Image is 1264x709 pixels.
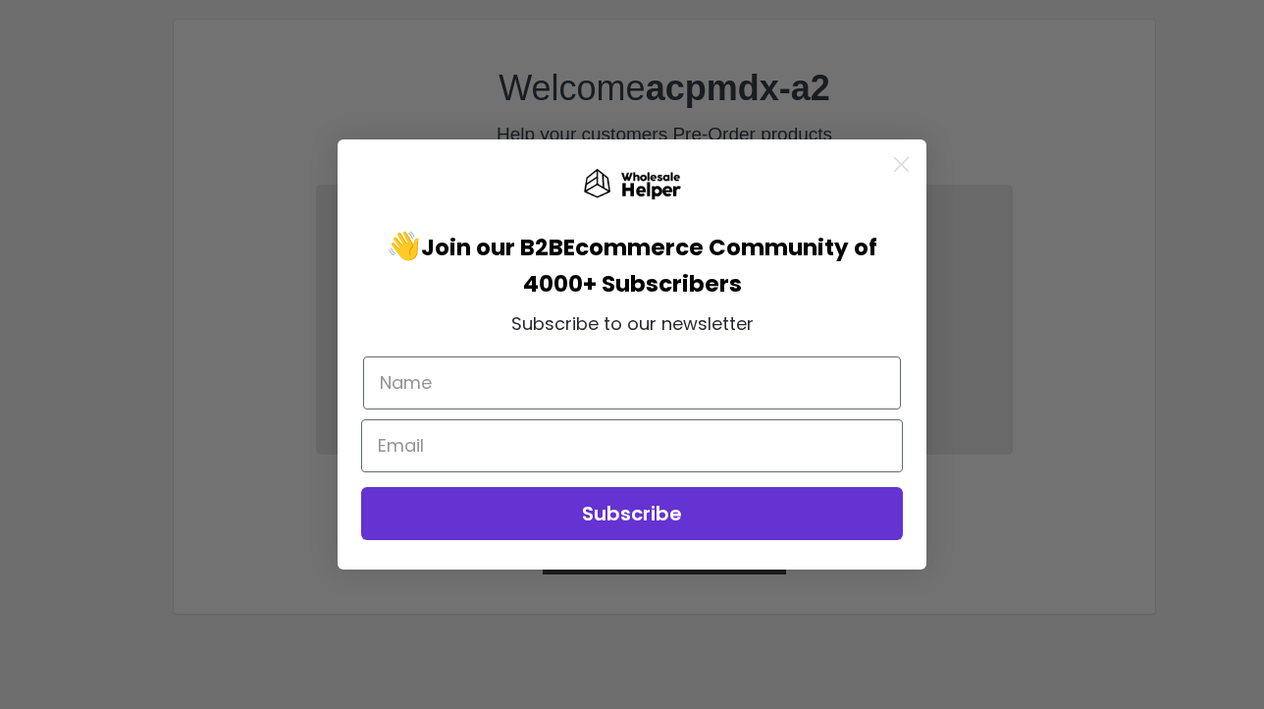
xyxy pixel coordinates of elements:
button: Close dialog [884,147,919,182]
img: Wholesale Helper Logo [583,169,681,200]
input: Email [361,419,903,472]
input: Name [363,356,901,409]
span: Ecommerce Community of 4000+ Subscribers [523,232,878,300]
span: 👋 [387,227,563,265]
span: Join our B2B [421,232,563,263]
button: Subscribe [361,487,903,540]
span: Subscribe to our newsletter [511,311,754,336]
